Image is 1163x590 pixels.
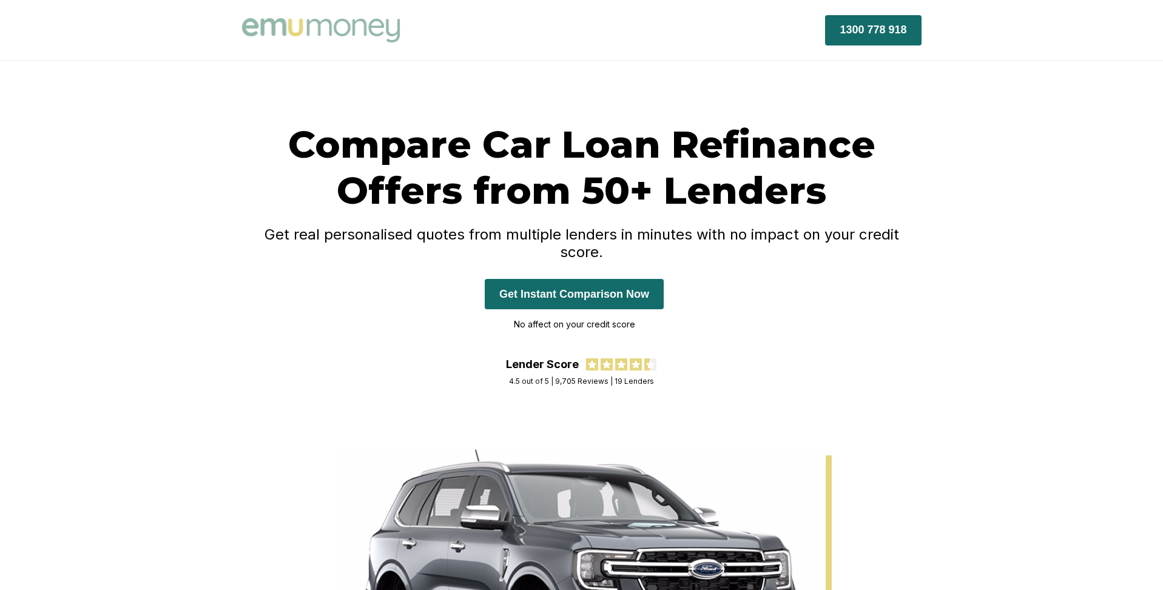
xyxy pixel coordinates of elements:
img: review star [601,358,613,370]
img: review star [644,358,656,370]
p: No affect on your credit score [485,315,664,334]
button: 1300 778 918 [825,15,921,45]
img: review star [615,358,627,370]
div: 4.5 out of 5 | 9,705 Reviews | 19 Lenders [509,377,654,386]
button: Get Instant Comparison Now [485,279,664,309]
a: 1300 778 918 [825,23,921,36]
h4: Get real personalised quotes from multiple lenders in minutes with no impact on your credit score. [242,226,922,261]
img: review star [630,358,642,370]
a: Get Instant Comparison Now [485,287,664,300]
img: Emu Money logo [242,18,400,42]
h1: Compare Car Loan Refinance Offers from 50+ Lenders [242,121,922,213]
div: Lender Score [506,358,579,370]
img: review star [586,358,598,370]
